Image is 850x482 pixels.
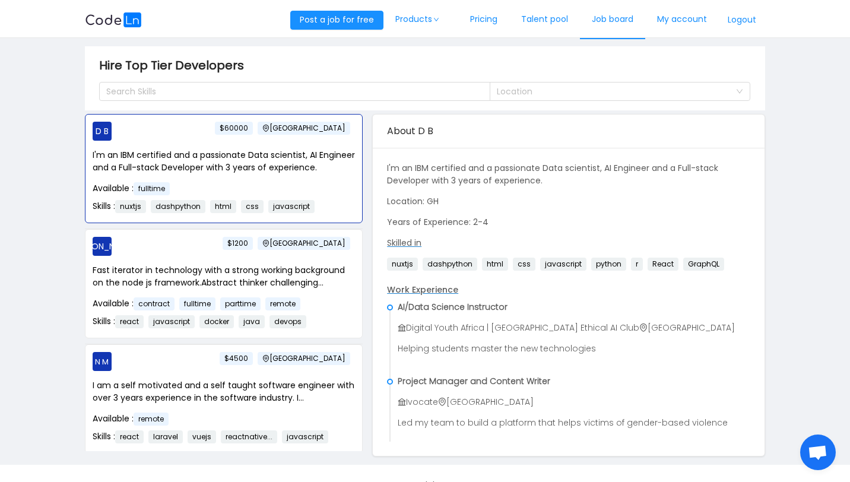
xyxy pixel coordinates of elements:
span: [GEOGRAPHIC_DATA] [258,352,350,365]
span: contract [134,297,175,310]
i: icon: environment [262,355,269,362]
span: react [115,315,144,328]
span: vuejs [188,430,216,443]
span: r [631,258,643,271]
span: dashpython [151,200,205,213]
span: fulltime [134,182,170,195]
p: Led my team to build a platform that helps victims of gender-based violence [398,417,750,429]
p: AI/Data Science Instructor [398,301,750,313]
span: nuxtjs [387,258,418,271]
span: Digital Youth Africa | [GEOGRAPHIC_DATA] Ethical AI Club [GEOGRAPHIC_DATA] [398,322,735,334]
p: Work Experience [387,284,750,296]
span: nuxtjs [115,200,146,213]
span: fulltime [179,297,215,310]
span: [GEOGRAPHIC_DATA] [258,237,350,250]
span: Skills : [93,315,311,327]
span: dashpython [423,258,477,271]
i: icon: bank [398,398,406,406]
span: parttime [220,297,261,310]
p: I'm an IBM certified and a passionate Data scientist, AI Engineer and a Full-stack Developer with... [387,162,750,187]
span: java [239,315,265,328]
span: Available : [93,182,175,194]
i: icon: environment [438,398,446,406]
span: GraphQL [683,258,724,271]
span: Skills : [93,430,333,442]
span: reactnative... [221,430,277,443]
span: javascript [268,200,315,213]
span: $60000 [215,122,253,135]
span: $4500 [220,352,253,365]
p: Skilled in [387,237,750,249]
span: html [210,200,236,213]
span: Ivocate [GEOGRAPHIC_DATA] [398,396,534,408]
span: javascript [148,315,195,328]
i: icon: down [736,88,743,96]
p: I'm an IBM certified and a passionate Data scientist, AI Engineer and a Full-stack Developer with... [93,149,355,174]
p: Years of Experience: 2-4 [387,216,750,229]
span: [GEOGRAPHIC_DATA] [258,122,350,135]
span: [PERSON_NAME] [69,237,135,256]
span: javascript [282,430,328,443]
p: Helping students master the new technologies [398,343,750,355]
a: Post a job for free [290,14,383,26]
span: $1200 [223,237,253,250]
button: Logout [719,11,765,30]
span: Available : [93,413,173,424]
i: icon: environment [262,125,269,132]
span: docker [199,315,234,328]
span: React [648,258,678,271]
i: icon: bank [398,324,406,332]
span: Skills : [93,200,319,212]
p: Project Manager and Content Writer [398,375,750,388]
span: remote [134,413,169,426]
div: Location [497,85,730,97]
span: N M [96,353,109,370]
span: html [482,258,508,271]
i: icon: environment [262,240,269,247]
span: Available : [93,297,305,309]
div: Search Skills [106,85,472,97]
p: Location: GH [387,195,750,208]
div: About D B [387,115,750,148]
img: logobg.f302741d.svg [85,12,142,27]
p: Fast iterator in technology with a strong working background on the node js framework.Abstract th... [93,264,355,289]
div: Open chat [800,435,836,470]
i: icon: down [433,17,440,23]
span: devops [269,315,306,328]
i: icon: environment [639,324,648,332]
p: I am a self motivated and a self taught software engineer with over 3 years experience in the sof... [93,379,355,404]
span: css [513,258,535,271]
span: css [241,200,264,213]
span: react [115,430,144,443]
span: Hire Top Tier Developers [99,56,251,75]
span: javascript [540,258,586,271]
span: remote [265,297,300,310]
span: D B [96,122,109,141]
span: laravel [148,430,183,443]
button: Post a job for free [290,11,383,30]
span: python [591,258,626,271]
